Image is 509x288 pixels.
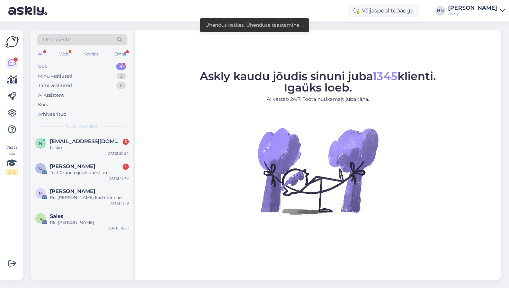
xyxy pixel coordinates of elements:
div: Kõik [38,101,48,108]
div: Web [58,50,70,59]
span: martin soorand [50,188,95,194]
img: No Chat active [256,108,380,233]
div: Re: [PERSON_NAME] kustutamine [50,194,129,201]
div: Askly [448,11,497,16]
span: Askly kaudu jõudis sinuni juba klienti. Igaüks loeb. [200,69,436,94]
div: RE: [PERSON_NAME] [50,219,129,226]
div: AI Assistent [38,92,64,99]
div: 6 [116,82,126,89]
span: Uued vestlused [66,123,98,129]
div: [PERSON_NAME] [448,5,497,11]
a: [PERSON_NAME]Askly [448,5,505,16]
span: Greg Wise [50,163,95,169]
span: 1345 [373,69,398,83]
div: Email [113,50,127,59]
div: 1 [123,164,129,170]
span: S [39,216,42,221]
div: [DATE] 15:33 [108,226,129,231]
div: [DATE] 20:24 [106,151,129,156]
div: 2 [117,73,126,80]
div: HN [436,6,445,16]
div: Vaata siia [6,144,18,175]
span: Sales [50,213,63,219]
div: All [37,50,45,59]
div: Minu vestlused [38,73,72,80]
div: Ühendus katkes. Ühenduse taastamine ... [205,21,304,29]
p: AI vastab 24/7. Tööta nutikamalt juba täna. [200,96,436,103]
div: Uus [38,63,47,70]
div: 2 / 3 [6,169,18,175]
div: [DATE] 12:19 [108,201,129,206]
span: m [39,191,43,196]
span: Otsi kliente [43,36,71,43]
div: Arhiveeritud [38,111,66,118]
div: TechCrunch quick question [50,169,129,176]
div: Tiimi vestlused [38,82,72,89]
span: G [39,166,42,171]
div: Socials [83,50,100,59]
span: naviworld128@gmail.com [50,138,122,145]
span: n [39,141,42,146]
div: 5 [123,139,129,145]
div: fiasko [50,145,129,151]
div: 4 [116,63,126,70]
img: Askly Logo [6,35,19,49]
div: [DATE] 13:43 [107,176,129,181]
div: Väljaspool tööaega [348,5,419,17]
